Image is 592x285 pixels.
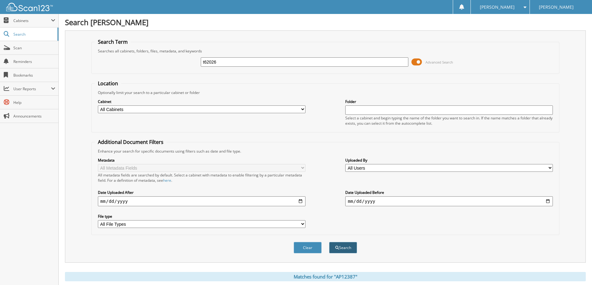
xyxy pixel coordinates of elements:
[13,100,55,105] span: Help
[98,99,305,104] label: Cabinet
[13,114,55,119] span: Announcements
[345,190,553,195] label: Date Uploaded Before
[98,196,305,206] input: start
[95,80,121,87] legend: Location
[425,60,453,65] span: Advanced Search
[13,45,55,51] span: Scan
[329,242,357,253] button: Search
[480,5,515,9] span: [PERSON_NAME]
[345,196,553,206] input: end
[95,149,556,154] div: Enhance your search for specific documents using filters such as date and file type.
[13,59,55,64] span: Reminders
[95,48,556,54] div: Searches all cabinets, folders, files, metadata, and keywords
[65,17,586,27] h1: Search [PERSON_NAME]
[163,178,171,183] a: here
[95,38,131,45] legend: Search Term
[98,172,305,183] div: All metadata fields are searched by default. Select a cabinet with metadata to enable filtering b...
[539,5,574,9] span: [PERSON_NAME]
[6,3,53,11] img: scan123-logo-white.svg
[13,32,54,37] span: Search
[65,272,586,281] div: Matches found for "AP12387"
[345,158,553,163] label: Uploaded By
[13,86,51,91] span: User Reports
[95,90,556,95] div: Optionally limit your search to a particular cabinet or folder
[561,255,592,285] iframe: Chat Widget
[294,242,322,253] button: Clear
[345,115,553,126] div: Select a cabinet and begin typing the name of the folder you want to search in. If the name match...
[13,18,51,23] span: Cabinets
[98,158,305,163] label: Metadata
[345,99,553,104] label: Folder
[13,73,55,78] span: Bookmarks
[98,214,305,219] label: File type
[98,190,305,195] label: Date Uploaded After
[95,139,167,145] legend: Additional Document Filters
